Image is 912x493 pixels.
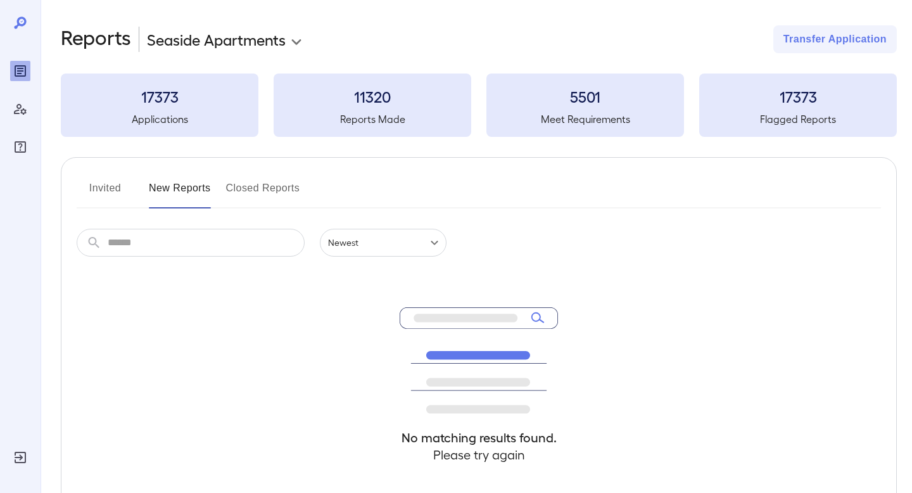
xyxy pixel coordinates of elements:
[61,74,897,137] summary: 17373Applications11320Reports Made5501Meet Requirements17373Flagged Reports
[400,446,558,463] h4: Please try again
[226,178,300,208] button: Closed Reports
[773,25,897,53] button: Transfer Application
[61,112,258,127] h5: Applications
[61,86,258,106] h3: 17373
[274,112,471,127] h5: Reports Made
[149,178,211,208] button: New Reports
[274,86,471,106] h3: 11320
[699,86,897,106] h3: 17373
[486,112,684,127] h5: Meet Requirements
[147,29,286,49] p: Seaside Apartments
[77,178,134,208] button: Invited
[486,86,684,106] h3: 5501
[10,447,30,468] div: Log Out
[61,25,131,53] h2: Reports
[320,229,446,257] div: Newest
[10,61,30,81] div: Reports
[10,137,30,157] div: FAQ
[400,429,558,446] h4: No matching results found.
[699,112,897,127] h5: Flagged Reports
[10,99,30,119] div: Manage Users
